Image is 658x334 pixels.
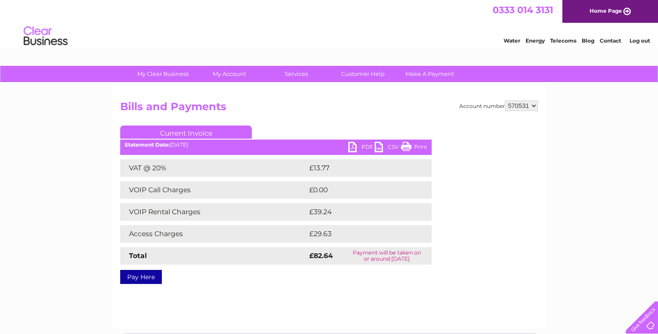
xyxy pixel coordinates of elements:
[193,66,266,82] a: My Account
[120,126,252,139] a: Current Invoice
[309,251,333,260] strong: £82.64
[327,66,399,82] a: Customer Help
[393,66,466,82] a: Make A Payment
[120,159,307,177] td: VAT @ 20%
[375,142,401,154] a: CSV
[120,203,307,221] td: VOIP Rental Charges
[401,142,427,154] a: Print
[120,142,432,148] div: [DATE]
[504,37,520,44] a: Water
[526,37,545,44] a: Energy
[122,5,537,43] div: Clear Business is a trading name of Verastar Limited (registered in [GEOGRAPHIC_DATA] No. 3667643...
[348,142,375,154] a: PDF
[307,159,413,177] td: £13.77
[582,37,594,44] a: Blog
[260,66,333,82] a: Services
[129,251,147,260] strong: Total
[493,4,553,15] a: 0333 014 3131
[629,37,650,44] a: Log out
[550,37,576,44] a: Telecoms
[120,181,307,199] td: VOIP Call Charges
[120,225,307,243] td: Access Charges
[127,66,199,82] a: My Clear Business
[307,203,414,221] td: £39.24
[307,181,411,199] td: £0.00
[342,247,432,265] td: Payment will be taken on or around [DATE]
[459,101,538,111] div: Account number
[120,270,162,284] a: Pay Here
[23,23,68,50] img: logo.png
[307,225,414,243] td: £29.63
[600,37,621,44] a: Contact
[125,141,170,148] b: Statement Date:
[120,101,538,117] h2: Bills and Payments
